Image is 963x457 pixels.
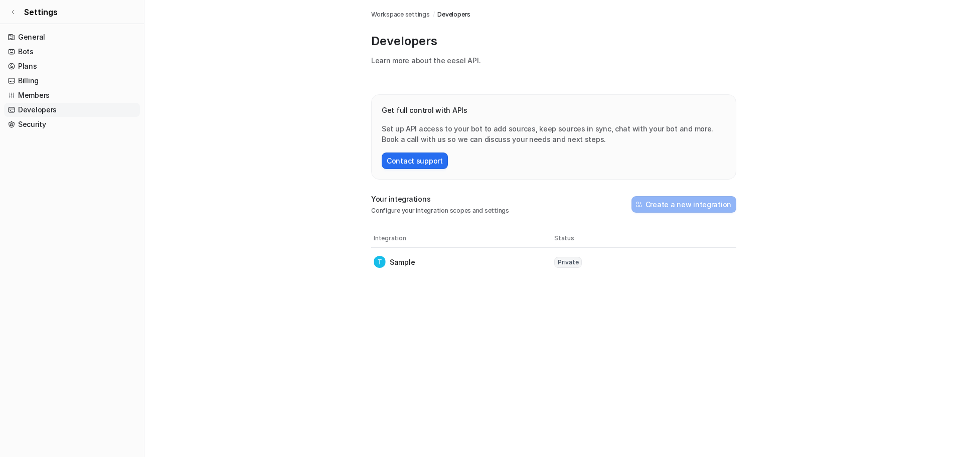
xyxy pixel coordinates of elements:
[382,123,726,144] p: Set up API access to your bot to add sources, keep sources in sync, chat with your bot and more. ...
[382,105,726,115] p: Get full control with APIs
[631,196,736,213] button: Create a new integration
[4,88,140,102] a: Members
[4,59,140,73] a: Plans
[554,257,582,268] span: Private
[371,10,430,19] a: Workspace settings
[646,199,731,210] h2: Create a new integration
[4,74,140,88] a: Billing
[371,194,509,204] p: Your integrations
[371,33,736,49] p: Developers
[447,56,478,65] a: eesel API
[437,10,470,19] a: Developers
[4,103,140,117] a: Developers
[371,206,509,215] p: Configure your integration scopes and settings
[4,30,140,44] a: General
[4,45,140,59] a: Bots
[371,56,480,65] span: Learn more about the .
[433,10,435,19] span: /
[554,233,734,243] th: Status
[373,233,554,243] th: Integration
[390,257,415,267] p: Sample
[382,153,448,169] button: Contact support
[4,117,140,131] a: Security
[24,6,58,18] span: Settings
